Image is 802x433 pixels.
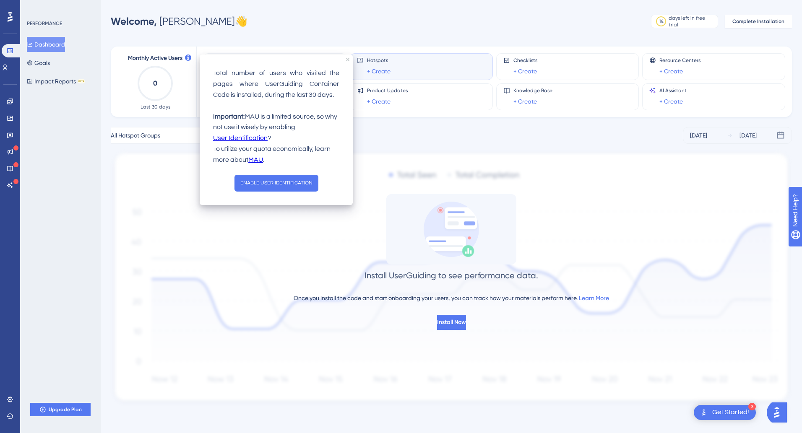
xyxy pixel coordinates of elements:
text: 0 [153,79,157,87]
button: Goals [27,55,50,70]
img: 1ec67ef948eb2d50f6bf237e9abc4f97.svg [111,150,792,406]
button: Dashboard [27,37,65,52]
img: launcher-image-alternative-text [699,407,709,417]
span: Checklists [513,57,537,64]
span: Last 30 days [141,104,170,110]
div: Open Get Started! checklist, remaining modules: 3 [694,405,756,420]
div: days left in free trial [669,15,715,28]
div: BETA [78,79,85,83]
span: Welcome, [111,15,157,27]
a: + Create [367,66,391,76]
strong: Important: [213,113,245,120]
a: + Create [513,66,537,76]
p: MAU is a limited source, so why not use it wisely by enabling ? [213,111,339,144]
span: Knowledge Base [513,87,552,94]
a: MAU [248,155,263,166]
button: Upgrade Plan [30,403,91,416]
a: + Create [367,96,391,106]
button: Install Now [437,315,466,330]
div: Get Started! [712,408,749,417]
div: 3 [748,403,756,410]
div: [DATE] [690,130,707,140]
div: [PERSON_NAME] 👋 [111,15,247,28]
div: Install UserGuiding to see performance data. [365,270,538,281]
a: + Create [659,66,683,76]
div: Once you install the code and start onboarding your users, you can track how your materials perfo... [294,293,609,303]
a: User Identification [213,133,268,144]
span: All Hotspot Groups [111,130,160,140]
span: Need Help? [20,2,52,12]
span: Monthly Active Users [128,53,182,63]
button: Complete Installation [725,15,792,28]
span: Product Updates [367,87,408,94]
iframe: UserGuiding AI Assistant Launcher [767,400,792,425]
div: close tooltip [346,58,349,61]
button: ENABLE USER IDENTIFICATION [234,175,318,192]
span: Install Now [437,317,466,327]
button: Impact ReportsBETA [27,74,85,89]
p: Total number of users who visited the pages where UserGuiding Container Code is installed, during... [213,68,339,101]
span: AI Assistant [659,87,687,94]
div: PERFORMANCE [27,20,62,27]
span: Hotspots [367,57,391,64]
a: Learn More [579,295,609,301]
div: 14 [659,18,664,25]
p: To utilize your quota economically, learn more about . [213,144,339,166]
a: + Create [659,96,683,106]
span: Resource Centers [659,57,700,64]
button: All Hotspot Groups [111,127,260,144]
a: + Create [513,96,537,106]
span: Upgrade Plan [49,406,82,413]
span: Complete Installation [732,18,784,25]
div: [DATE] [740,130,757,140]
